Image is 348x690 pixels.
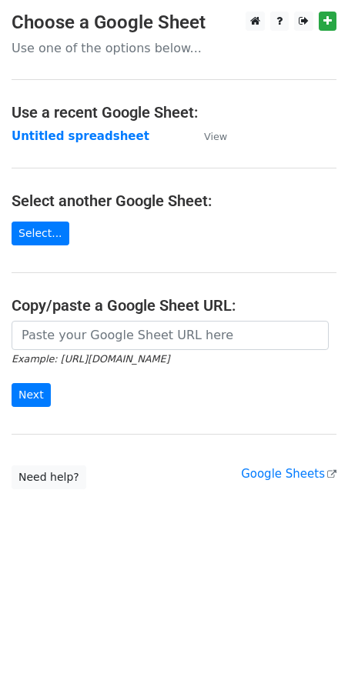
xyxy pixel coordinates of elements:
[12,222,69,245] a: Select...
[271,616,348,690] iframe: Chat Widget
[12,40,336,56] p: Use one of the options below...
[12,192,336,210] h4: Select another Google Sheet:
[12,12,336,34] h3: Choose a Google Sheet
[12,465,86,489] a: Need help?
[12,321,329,350] input: Paste your Google Sheet URL here
[241,467,336,481] a: Google Sheets
[12,353,169,365] small: Example: [URL][DOMAIN_NAME]
[12,296,336,315] h4: Copy/paste a Google Sheet URL:
[204,131,227,142] small: View
[189,129,227,143] a: View
[12,103,336,122] h4: Use a recent Google Sheet:
[12,383,51,407] input: Next
[12,129,149,143] a: Untitled spreadsheet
